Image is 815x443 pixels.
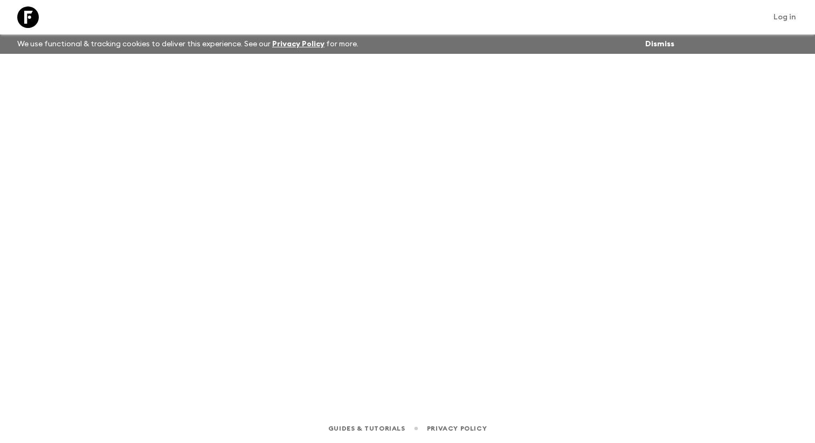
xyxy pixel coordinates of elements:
a: Log in [768,10,802,25]
a: Privacy Policy [272,40,324,48]
a: Guides & Tutorials [328,423,405,434]
button: Dismiss [643,37,677,52]
p: We use functional & tracking cookies to deliver this experience. See our for more. [13,34,363,54]
a: Privacy Policy [427,423,487,434]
